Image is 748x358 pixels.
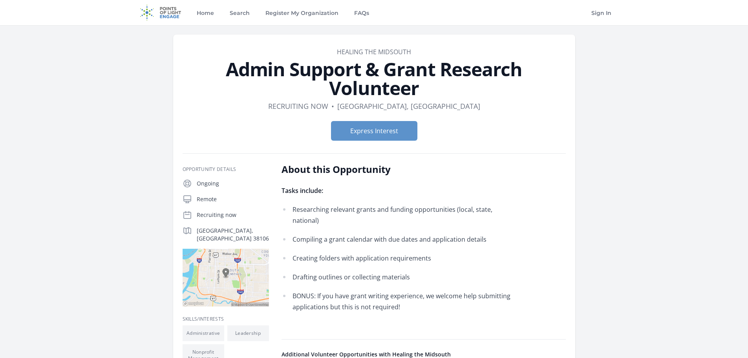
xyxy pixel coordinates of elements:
[197,211,269,219] p: Recruiting now
[197,180,269,187] p: Ongoing
[183,316,269,322] h3: Skills/Interests
[227,325,269,341] li: Leadership
[293,253,511,264] p: Creating folders with application requirements
[268,101,328,112] dd: Recruiting now
[197,195,269,203] p: Remote
[337,101,480,112] dd: [GEOGRAPHIC_DATA], [GEOGRAPHIC_DATA]
[293,234,511,245] p: Compiling a grant calendar with due dates and application details
[293,272,511,283] p: Drafting outlines or collecting materials
[331,121,417,141] button: Express Interest
[331,101,334,112] div: •
[183,60,566,97] h1: Admin Support & Grant Research Volunteer
[293,204,511,226] p: Researching relevant grants and funding opportunities (local, state, national)
[183,166,269,173] h3: Opportunity Details
[293,290,511,312] p: BONUS: If you have grant writing experience, we welcome help submitting applications but this is ...
[282,186,323,195] strong: Tasks include:
[282,163,511,176] h2: About this Opportunity
[183,249,269,307] img: Map
[197,227,269,242] p: [GEOGRAPHIC_DATA], [GEOGRAPHIC_DATA] 38106
[183,325,224,341] li: Administrative
[337,48,411,56] a: Healing the Midsouth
